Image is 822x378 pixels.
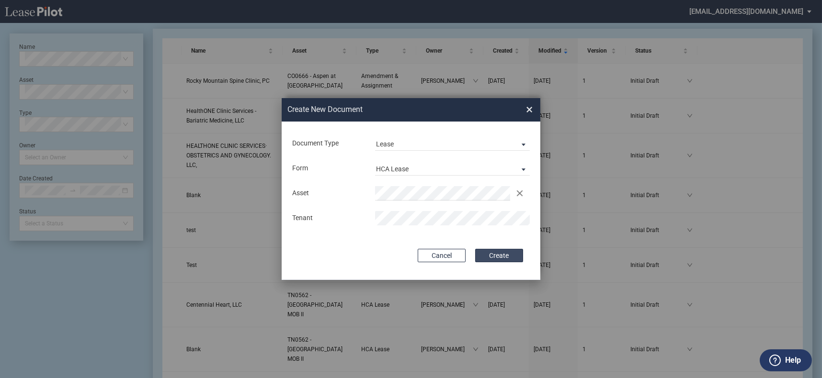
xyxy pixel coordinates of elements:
div: Tenant [286,213,369,223]
button: Cancel [418,249,466,262]
button: Create [475,249,523,262]
md-dialog: Create New ... [282,98,540,280]
div: Lease [376,140,394,148]
span: × [526,102,533,117]
div: Document Type [286,139,369,148]
h2: Create New Document [287,104,491,115]
div: HCA Lease [376,165,409,173]
md-select: Lease Form: HCA Lease [375,161,530,176]
div: Asset [286,189,369,198]
div: Form [286,164,369,173]
label: Help [785,354,801,367]
md-select: Document Type: Lease [375,136,530,151]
